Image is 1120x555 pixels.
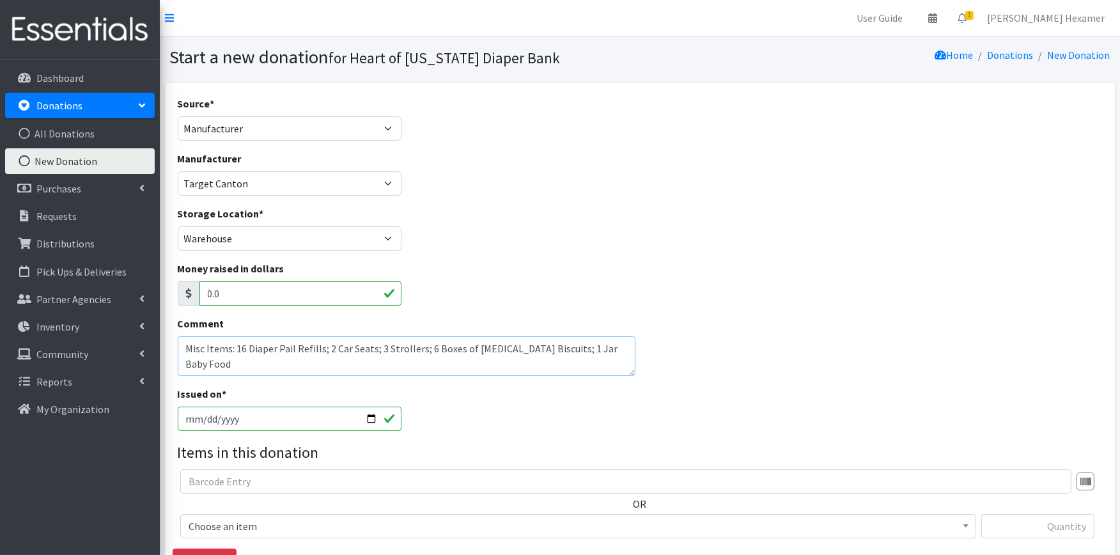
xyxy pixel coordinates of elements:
a: Reports [5,369,155,395]
a: All Donations [5,121,155,146]
a: Purchases [5,176,155,201]
a: Dashboard [5,65,155,91]
small: for Heart of [US_STATE] Diaper Bank [329,49,561,67]
a: Community [5,341,155,367]
label: Issued on [178,386,227,402]
abbr: required [210,97,215,110]
a: Home [935,49,974,61]
a: New Donation [1048,49,1110,61]
a: Donations [988,49,1034,61]
p: Inventory [36,320,79,333]
label: Comment [178,316,224,331]
a: Pick Ups & Deliveries [5,259,155,285]
input: Barcode Entry [180,469,1071,494]
h1: Start a new donation [170,46,635,68]
label: Money raised in dollars [178,261,284,276]
a: New Donation [5,148,155,174]
abbr: required [260,207,264,220]
input: Quantity [981,514,1094,538]
a: [PERSON_NAME] Hexamer [977,5,1115,31]
span: 1 [965,11,974,20]
a: Distributions [5,231,155,256]
p: Distributions [36,237,95,250]
a: Donations [5,93,155,118]
label: Storage Location [178,206,264,221]
legend: Items in this donation [178,441,1103,464]
a: My Organization [5,396,155,422]
a: Requests [5,203,155,229]
p: Pick Ups & Deliveries [36,265,127,278]
p: Requests [36,210,77,223]
p: Dashboard [36,72,84,84]
a: Inventory [5,314,155,340]
p: Community [36,348,88,361]
abbr: required [222,387,227,400]
p: Partner Agencies [36,293,111,306]
img: HumanEssentials [5,8,155,51]
p: My Organization [36,403,109,416]
p: Donations [36,99,82,112]
p: Purchases [36,182,81,195]
p: Reports [36,375,72,388]
label: Manufacturer [178,151,242,166]
a: Partner Agencies [5,286,155,312]
span: Choose an item [189,517,968,535]
span: Choose an item [180,514,976,538]
label: Source [178,96,215,111]
a: User Guide [846,5,913,31]
a: 1 [947,5,977,31]
label: OR [634,496,647,512]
